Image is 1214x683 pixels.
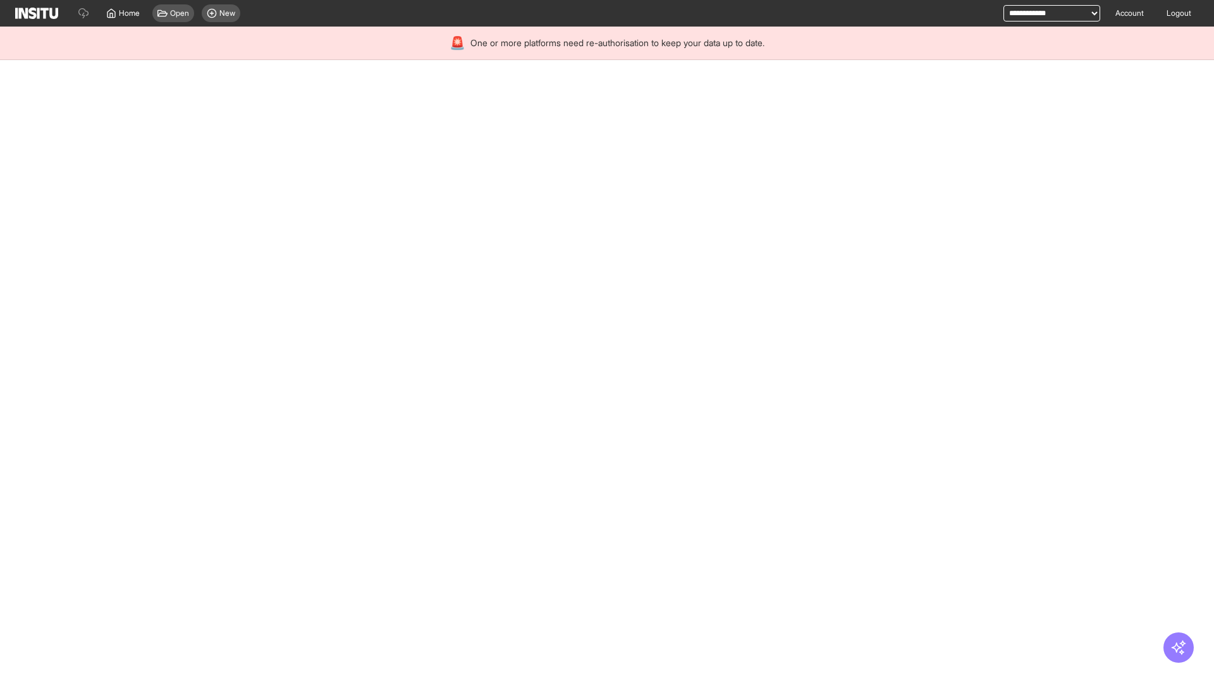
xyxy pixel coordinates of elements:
[450,34,465,52] div: 🚨
[15,8,58,19] img: Logo
[170,8,189,18] span: Open
[219,8,235,18] span: New
[119,8,140,18] span: Home
[470,37,764,49] span: One or more platforms need re-authorisation to keep your data up to date.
